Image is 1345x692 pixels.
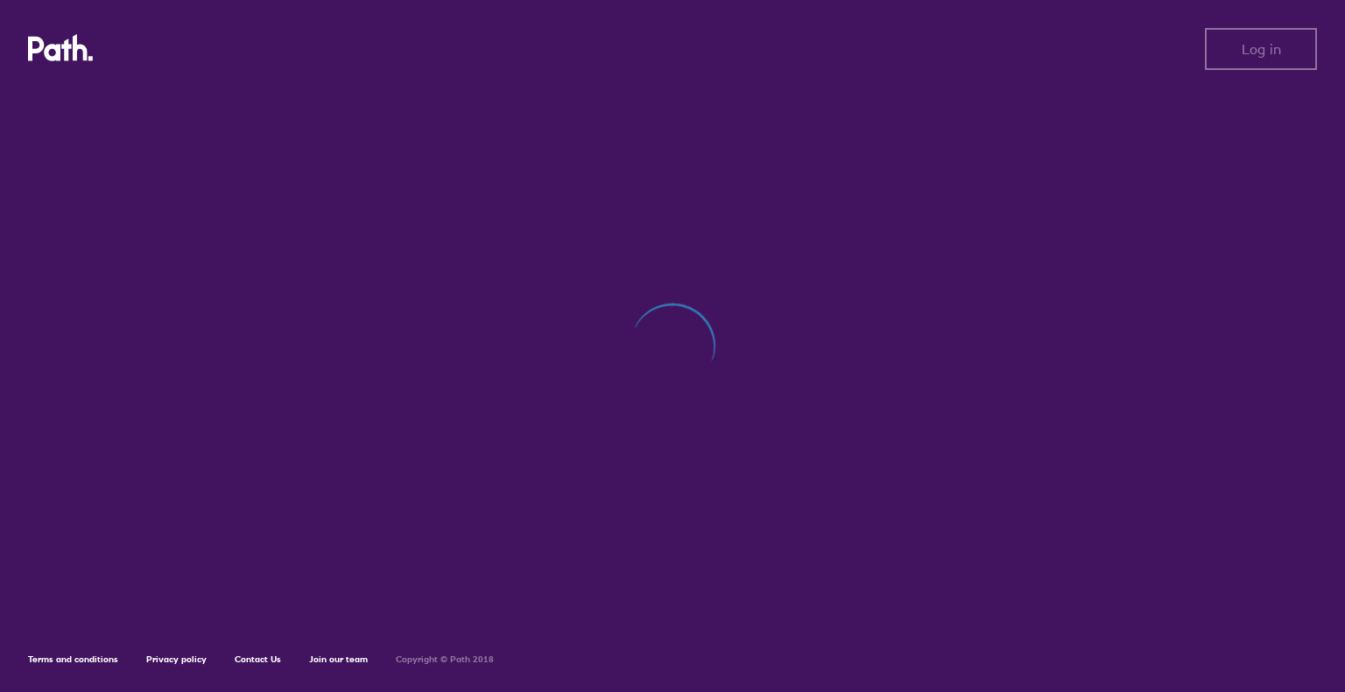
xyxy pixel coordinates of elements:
[146,654,207,665] a: Privacy policy
[309,654,368,665] a: Join our team
[1205,28,1317,70] button: Log in
[28,654,118,665] a: Terms and conditions
[396,654,494,665] h6: Copyright © Path 2018
[1242,41,1281,57] span: Log in
[235,654,281,665] a: Contact Us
